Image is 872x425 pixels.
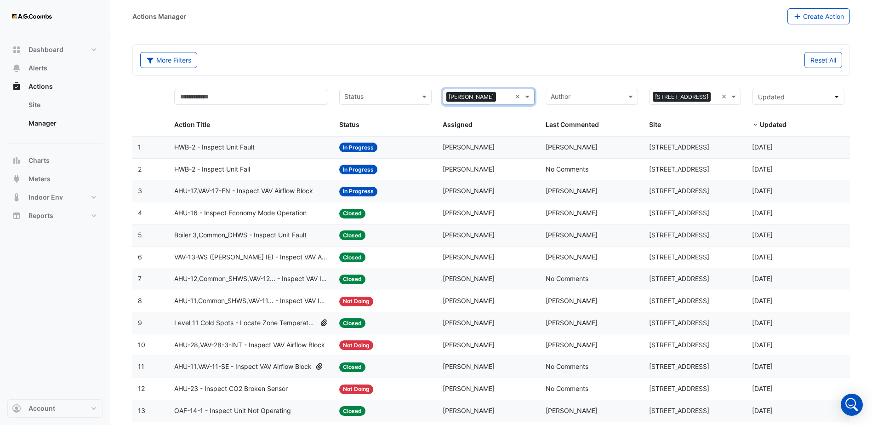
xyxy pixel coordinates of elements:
[174,384,288,394] span: AHU-23 - Inspect CO2 Broken Sensor
[752,143,773,151] span: 2025-08-19T22:36:52.240
[28,193,63,202] span: Indoor Env
[546,187,598,195] span: [PERSON_NAME]
[28,211,53,220] span: Reports
[443,253,495,261] span: [PERSON_NAME]
[339,121,359,128] span: Status
[138,319,142,327] span: 9
[7,96,103,136] div: Actions
[649,275,709,282] span: [STREET_ADDRESS]
[339,275,365,284] span: Closed
[21,96,103,114] a: Site
[174,274,328,284] span: AHU-12,Common_SHWS,VAV-12... - Inspect VAV Insufficient Heating
[443,385,495,392] span: [PERSON_NAME]
[752,341,773,349] span: 2023-12-18T12:25:34.845
[138,362,144,370] span: 11
[443,143,495,151] span: [PERSON_NAME]
[443,165,495,173] span: [PERSON_NAME]
[649,385,709,392] span: [STREET_ADDRESS]
[752,209,773,217] span: 2024-12-31T15:24:26.574
[138,297,142,304] span: 8
[649,231,709,239] span: [STREET_ADDRESS]
[804,52,842,68] button: Reset All
[174,318,317,328] span: Level 11 Cold Spots - Locate Zone Temperature Sensors
[21,114,103,132] a: Manager
[752,319,773,327] span: 2024-01-25T16:29:46.467
[443,362,495,370] span: [PERSON_NAME]
[649,362,709,370] span: [STREET_ADDRESS]
[174,252,328,263] span: VAV-13-WS ([PERSON_NAME] IE) - Inspect VAV Airflow Block
[841,394,863,416] div: Open Intercom Messenger
[649,407,709,414] span: [STREET_ADDRESS]
[7,151,103,170] button: Charts
[443,341,495,349] span: [PERSON_NAME]
[546,385,588,392] span: No Comments
[28,82,53,91] span: Actions
[443,297,495,304] span: [PERSON_NAME]
[138,341,145,349] span: 10
[546,341,598,349] span: [PERSON_NAME]
[12,193,21,202] app-icon: Indoor Env
[7,207,103,225] button: Reports
[760,121,787,128] span: Updated
[339,297,373,306] span: Not Doing
[546,319,598,327] span: [PERSON_NAME]
[443,187,495,195] span: [PERSON_NAME]
[752,362,773,370] span: 2023-10-20T08:51:25.868
[515,92,523,102] span: Clear
[339,362,365,372] span: Closed
[339,253,365,262] span: Closed
[758,93,785,101] span: Updated
[752,407,773,414] span: 2022-10-31T11:36:46.293
[649,121,661,128] span: Site
[138,143,141,151] span: 1
[138,385,145,392] span: 12
[649,187,709,195] span: [STREET_ADDRESS]
[28,45,63,54] span: Dashboard
[443,231,495,239] span: [PERSON_NAME]
[339,187,377,196] span: In Progress
[443,275,495,282] span: [PERSON_NAME]
[11,7,52,26] img: Company Logo
[752,385,773,392] span: 2023-04-20T09:21:37.117
[7,188,103,207] button: Indoor Env
[7,170,103,188] button: Meters
[546,121,599,128] span: Last Commented
[138,407,145,414] span: 13
[174,208,307,218] span: AHU-16 - Inspect Economy Mode Operation
[7,59,103,77] button: Alerts
[12,45,21,54] app-icon: Dashboard
[721,92,729,102] span: Clear
[12,63,21,73] app-icon: Alerts
[28,63,47,73] span: Alerts
[12,211,21,220] app-icon: Reports
[12,174,21,184] app-icon: Meters
[443,407,495,414] span: [PERSON_NAME]
[28,404,55,413] span: Account
[546,253,598,261] span: [PERSON_NAME]
[174,340,325,350] span: AHU-28,VAV-28-3-INT - Inspect VAV Airflow Block
[7,40,103,59] button: Dashboard
[7,399,103,418] button: Account
[443,319,495,327] span: [PERSON_NAME]
[138,275,142,282] span: 7
[752,253,773,261] span: 2024-11-13T09:58:22.242
[752,297,773,304] span: 2024-07-25T15:28:48.826
[174,164,250,175] span: HWB-2 - Inspect Unit Fail
[339,209,365,218] span: Closed
[174,186,313,196] span: AHU-17,VAV-17-EN - Inspect VAV Airflow Block
[12,82,21,91] app-icon: Actions
[546,275,588,282] span: No Comments
[649,165,709,173] span: [STREET_ADDRESS]
[649,253,709,261] span: [STREET_ADDRESS]
[752,187,773,195] span: 2025-06-30T14:01:43.582
[339,230,365,240] span: Closed
[752,231,773,239] span: 2024-12-21T08:59:22.248
[443,121,473,128] span: Assigned
[339,340,373,350] span: Not Doing
[138,165,142,173] span: 2
[546,407,598,414] span: [PERSON_NAME]
[174,121,210,128] span: Action Title
[339,165,377,174] span: In Progress
[752,165,773,173] span: 2025-08-19T13:12:09.141
[752,89,844,105] button: Updated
